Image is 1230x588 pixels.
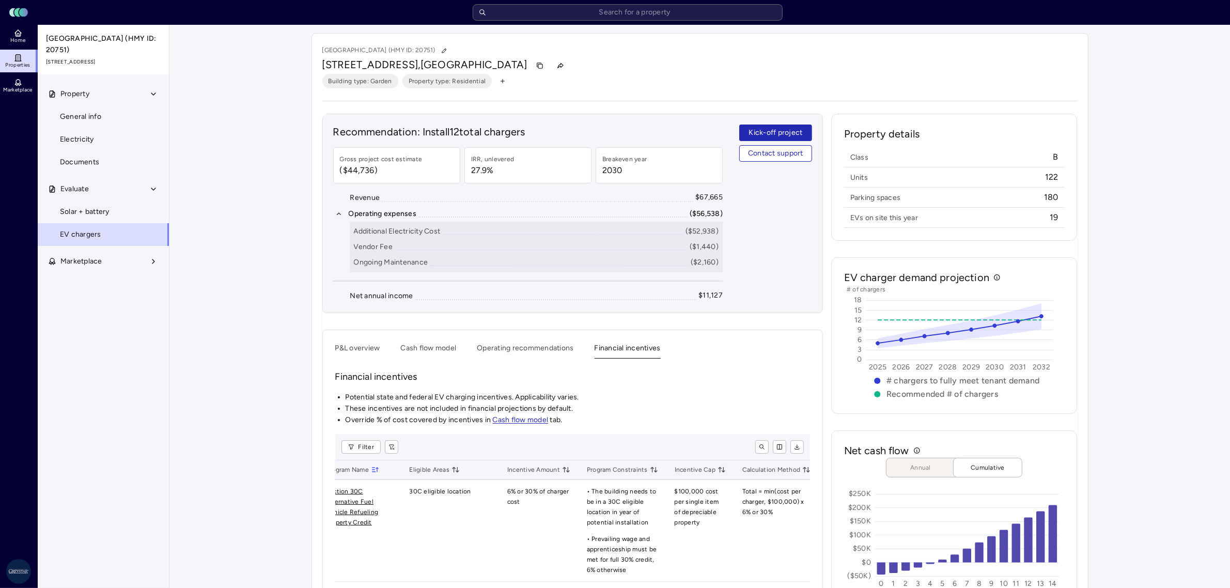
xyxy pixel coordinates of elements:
button: toggle sorting [451,466,460,474]
div: Vendor Fee [354,241,393,253]
span: Home [10,37,25,43]
div: ($1,440) [690,241,719,253]
button: P&L overview [335,343,380,359]
span: EVs on site this year [850,213,918,223]
span: B [1053,151,1058,163]
text: Recommended # of chargers [886,390,998,399]
div: Revenue [350,192,380,204]
span: Evaluate [60,183,89,195]
button: Operating expenses($56,538) [333,208,723,220]
div: ($56,538) [690,208,723,220]
span: EV chargers [60,229,101,240]
span: Incentive Amount [507,465,570,475]
span: Marketplace [60,256,102,267]
a: General info [37,105,169,128]
span: Marketplace [3,87,32,93]
div: $11,127 [698,290,723,301]
span: [GEOGRAPHIC_DATA] (HMY ID: 20751) [46,33,162,56]
text: 2032 [1033,363,1050,372]
text: 2026 [892,363,910,372]
span: Cumulative [962,462,1014,473]
button: toggle search [755,440,769,454]
button: Cash flow model [401,343,457,359]
span: Filter [359,442,375,452]
span: Property [60,88,89,100]
img: Greystar AS [6,559,31,584]
p: • Prevailing wage and apprenticeship must be met for full 30% credit, 6% otherwise [587,534,658,575]
text: 12 [854,316,862,324]
text: $250K [849,490,871,499]
td: 30C eligible location [401,480,499,582]
h2: Net cash flow [844,443,909,458]
a: Section 30C Alternative Fuel Vehicle Refueling Property Credit [326,488,378,526]
a: EV chargers [37,223,169,246]
a: Documents [37,151,169,174]
text: 2031 [1010,363,1026,372]
a: Cash flow model [493,415,549,424]
div: IRR, unlevered [471,154,515,164]
div: Gross project cost estimate [340,154,423,164]
td: $100,000 cost per single item of depreciable property [666,480,734,582]
button: toggle sorting [562,466,570,474]
text: 18 [854,296,862,305]
div: Additional Electricity Cost [354,226,441,237]
text: $0 [862,558,871,567]
li: These incentives are not included in financial projections by default. [346,403,810,414]
text: 2029 [962,363,980,372]
text: $200K [848,503,871,512]
span: 19 [1050,212,1058,223]
li: Potential state and federal EV charging incentives. Applicability varies. [346,392,810,403]
h2: EV charger demand projection [844,270,989,285]
div: Ongoing Maintenance [354,257,428,268]
td: Total = min(cost per charger, $100,000) x 6% or 30% [734,480,819,582]
span: Eligible Areas [410,465,460,475]
text: # of chargers [847,286,885,293]
button: toggle sorting [371,466,379,474]
p: • The building needs to be in a 30C eligible location in year of potential installation [587,486,658,528]
span: Calculation Method [742,465,811,475]
span: Property type: Residential [409,76,486,86]
button: Property [38,83,170,105]
div: ($2,160) [691,257,719,268]
li: Override % of cost covered by incentives in tab. [346,414,810,426]
text: 6 [858,335,862,344]
span: Program Constraints [587,465,658,475]
text: 0 [857,355,862,364]
span: Annual [895,462,946,473]
span: Parking spaces [850,193,901,203]
text: 2025 [869,363,886,372]
span: Building type: Garden [329,76,392,86]
text: 15 [854,306,862,315]
div: Breakeven year [602,154,647,164]
p: Financial incentives [335,370,810,383]
button: Property type: Residential [402,74,492,88]
button: Financial incentives [595,343,661,359]
div: Operating expenses [349,208,417,220]
button: Filter [341,440,381,454]
span: [STREET_ADDRESS], [322,58,421,71]
span: [STREET_ADDRESS] [46,58,162,66]
input: Search for a property [473,4,783,21]
span: 180 [1044,192,1058,203]
text: 9 [858,326,862,334]
button: show/hide columns [773,440,786,454]
p: [GEOGRAPHIC_DATA] (HMY ID: 20751) [322,44,451,57]
span: 27.9% [471,164,515,177]
button: Operating recommendations [477,343,573,359]
span: Documents [60,157,99,168]
span: Electricity [60,134,94,145]
text: # chargers to fully meet tenant demand [886,376,1040,386]
button: toggle sorting [802,466,811,474]
div: ($52,938) [686,226,719,237]
text: $50K [853,545,871,553]
text: ($50K) [847,572,871,581]
span: ($44,736) [340,164,423,177]
td: 6% or 30% of charger cost [499,480,579,582]
text: 2030 [986,363,1004,372]
button: Evaluate [38,178,170,200]
span: General info [60,111,101,122]
div: Net annual income [350,290,413,302]
text: 3 [858,345,862,354]
h2: Property details [844,127,1065,149]
button: Kick-off project [739,125,812,141]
